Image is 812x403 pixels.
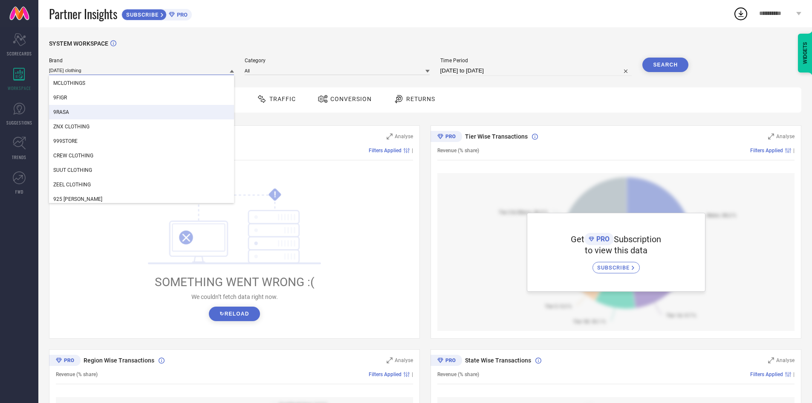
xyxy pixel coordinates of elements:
span: Analyse [395,133,413,139]
span: Filters Applied [369,371,402,377]
div: ZEEL CLOTHING [49,177,234,192]
div: 9RASA [49,105,234,119]
span: Region Wise Transactions [84,357,154,364]
span: | [412,371,413,377]
span: Brand [49,58,234,64]
span: 925 [PERSON_NAME] [53,196,102,202]
span: Analyse [776,357,795,363]
span: SOMETHING WENT WRONG :( [155,275,315,289]
span: Conversion [330,96,372,102]
div: MCLOTHINGS [49,76,234,90]
svg: Zoom [387,357,393,363]
div: Open download list [733,6,748,21]
span: TRENDS [12,154,26,160]
button: Search [642,58,688,72]
span: WORKSPACE [8,85,31,91]
span: Filters Applied [750,148,783,154]
span: Get [571,234,584,244]
span: PRO [594,235,610,243]
span: Time Period [440,58,632,64]
span: Revenue (% share) [437,371,479,377]
div: 999STORE [49,134,234,148]
span: Analyse [776,133,795,139]
span: CREW CLOTHING [53,153,93,159]
div: 9FIGR [49,90,234,105]
span: MCLOTHINGS [53,80,85,86]
span: Subscription [614,234,661,244]
span: Filters Applied [750,371,783,377]
span: ZEEL CLOTHING [53,182,91,188]
span: 9RASA [53,109,69,115]
div: Premium [431,131,462,144]
span: SUBSCRIBE [597,264,632,271]
svg: Zoom [768,357,774,363]
a: SUBSCRIBE [592,255,640,273]
span: SUUT CLOTHING [53,167,92,173]
span: State Wise Transactions [465,357,531,364]
span: Revenue (% share) [56,371,98,377]
span: | [793,371,795,377]
button: ↻Reload [209,307,260,321]
div: Premium [431,355,462,368]
span: Partner Insights [49,5,117,23]
div: Premium [49,355,81,368]
span: ZNX CLOTHING [53,124,90,130]
span: PRO [175,12,188,18]
span: SCORECARDS [7,50,32,57]
span: Revenue (% share) [437,148,479,154]
a: SUBSCRIBEPRO [121,7,192,20]
span: to view this data [585,245,647,255]
span: 999STORE [53,138,78,144]
span: SUGGESTIONS [6,119,32,126]
div: SUUT CLOTHING [49,163,234,177]
span: SUBSCRIBE [122,12,161,18]
div: 925 SILLER [49,192,234,206]
svg: Zoom [768,133,774,139]
input: Select time period [440,66,632,76]
span: Tier Wise Transactions [465,133,528,140]
span: FWD [15,188,23,195]
span: We couldn’t fetch data right now. [191,293,278,300]
span: | [412,148,413,154]
span: 9FIGR [53,95,67,101]
tspan: ! [274,190,276,200]
span: Filters Applied [369,148,402,154]
span: Returns [406,96,435,102]
div: CREW CLOTHING [49,148,234,163]
span: SYSTEM WORKSPACE [49,40,108,47]
span: Analyse [395,357,413,363]
svg: Zoom [387,133,393,139]
span: Traffic [269,96,296,102]
span: Category [245,58,430,64]
div: ZNX CLOTHING [49,119,234,134]
span: | [793,148,795,154]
